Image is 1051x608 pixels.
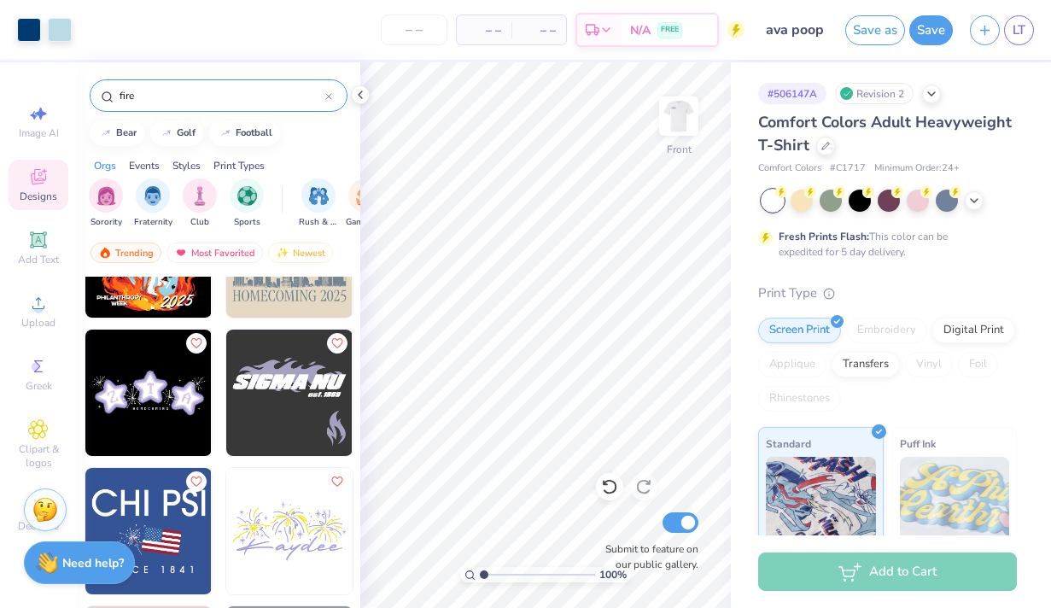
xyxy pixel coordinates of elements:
[758,112,1012,155] span: Comfort Colors Adult Heavyweight T-Shirt
[213,158,265,173] div: Print Types
[766,457,876,542] img: Standard
[134,178,172,229] div: filter for Fraternity
[779,229,989,260] div: This color can be expedited for 5 day delivery.
[299,178,338,229] div: filter for Rush & Bid
[758,161,821,176] span: Comfort Colors
[661,24,679,36] span: FREE
[134,216,172,229] span: Fraternity
[143,186,162,206] img: Fraternity Image
[352,330,478,456] img: 104923aa-1eb1-40a8-8616-6fa8517c5fbd
[900,457,1010,542] img: Puff Ink
[662,99,696,133] img: Front
[26,379,52,393] span: Greek
[99,128,113,138] img: trend_line.gif
[96,186,116,206] img: Sorority Image
[830,161,866,176] span: # C1717
[309,186,329,206] img: Rush & Bid Image
[91,216,122,229] span: Sorority
[958,352,998,377] div: Foil
[219,128,232,138] img: trend_line.gif
[190,216,209,229] span: Club
[183,178,217,229] div: filter for Club
[835,83,914,104] div: Revision 2
[19,126,59,140] span: Image AI
[150,120,203,146] button: golf
[236,128,272,137] div: football
[766,435,811,453] span: Standard
[85,468,212,594] img: 7aab4632-da4a-44f8-8056-5c592869d12f
[874,161,960,176] span: Minimum Order: 24 +
[98,247,112,259] img: trending.gif
[346,178,385,229] div: filter for Game Day
[1013,20,1025,40] span: LT
[85,330,212,456] img: 3374c551-0ade-47cb-8bdc-624f67acfe78
[18,253,59,266] span: Add Text
[166,243,263,263] div: Most Favorited
[758,386,841,412] div: Rhinestones
[832,352,900,377] div: Transfers
[1004,15,1034,45] a: LT
[18,519,59,533] span: Decorate
[599,567,627,582] span: 100 %
[356,186,376,206] img: Game Day Image
[467,21,501,39] span: – –
[230,178,264,229] div: filter for Sports
[89,178,123,229] button: filter button
[160,128,173,138] img: trend_line.gif
[118,87,325,104] input: Try "Alpha"
[327,471,347,492] button: Like
[91,243,161,263] div: Trending
[226,468,353,594] img: c9418d0c-2d4a-46dc-8409-78af80b5b155
[845,15,905,45] button: Save as
[779,230,869,243] strong: Fresh Prints Flash:
[177,128,196,137] div: golf
[522,21,556,39] span: – –
[129,158,160,173] div: Events
[905,352,953,377] div: Vinyl
[346,216,385,229] span: Game Day
[630,21,651,39] span: N/A
[753,13,837,47] input: Untitled Design
[89,178,123,229] div: filter for Sorority
[596,541,698,572] label: Submit to feature on our public gallery.
[94,158,116,173] div: Orgs
[758,352,826,377] div: Applique
[846,318,927,343] div: Embroidery
[230,178,264,229] button: filter button
[352,468,478,594] img: 0a14a2df-3d74-4f22-8d5f-ce56605d8816
[234,216,260,229] span: Sports
[226,330,353,456] img: 3328f456-98cc-4848-b554-8a9d39a9807e
[932,318,1015,343] div: Digital Print
[20,190,57,203] span: Designs
[21,316,55,330] span: Upload
[758,318,841,343] div: Screen Print
[190,186,209,206] img: Club Image
[900,435,936,453] span: Puff Ink
[186,471,207,492] button: Like
[299,178,338,229] button: filter button
[186,333,207,354] button: Like
[909,15,953,45] button: Save
[209,120,280,146] button: football
[116,128,137,137] div: bear
[172,158,201,173] div: Styles
[174,247,188,259] img: most_fav.gif
[758,83,826,104] div: # 506147A
[211,330,337,456] img: 968a04e3-8f02-4570-8e3f-8befab5022ad
[268,243,333,263] div: Newest
[667,142,692,157] div: Front
[90,120,144,146] button: bear
[62,555,124,571] strong: Need help?
[237,186,257,206] img: Sports Image
[9,442,68,470] span: Clipart & logos
[134,178,172,229] button: filter button
[211,468,337,594] img: 558b084a-19d3-4b26-a2e3-fa818184f580
[183,178,217,229] button: filter button
[381,15,447,45] input: – –
[276,247,289,259] img: Newest.gif
[346,178,385,229] button: filter button
[327,333,347,354] button: Like
[758,284,1017,303] div: Print Type
[299,216,338,229] span: Rush & Bid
